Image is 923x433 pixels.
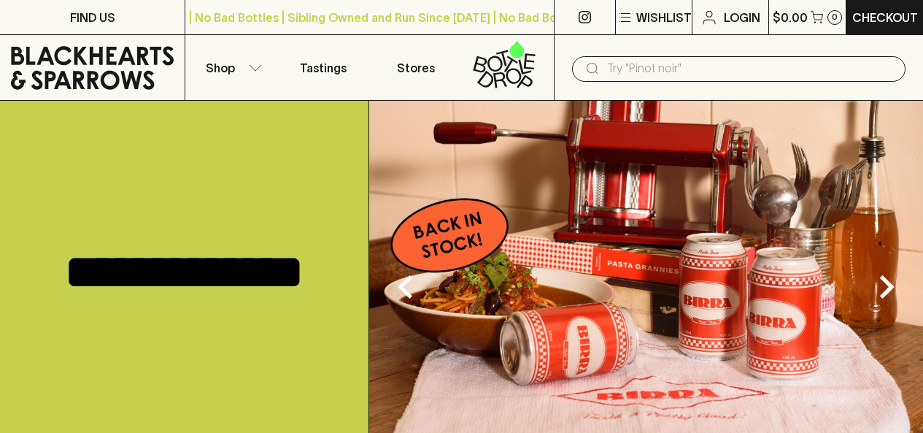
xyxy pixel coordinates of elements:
[852,9,918,26] p: Checkout
[724,9,760,26] p: Login
[636,9,692,26] p: Wishlist
[300,59,347,77] p: Tastings
[857,258,916,316] button: Next
[70,9,115,26] p: FIND US
[277,35,369,100] a: Tastings
[832,13,838,21] p: 0
[185,35,277,100] button: Shop
[773,9,808,26] p: $0.00
[397,59,435,77] p: Stores
[376,258,435,316] button: Previous
[370,35,462,100] a: Stores
[206,59,235,77] p: Shop
[607,57,894,80] input: Try "Pinot noir"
